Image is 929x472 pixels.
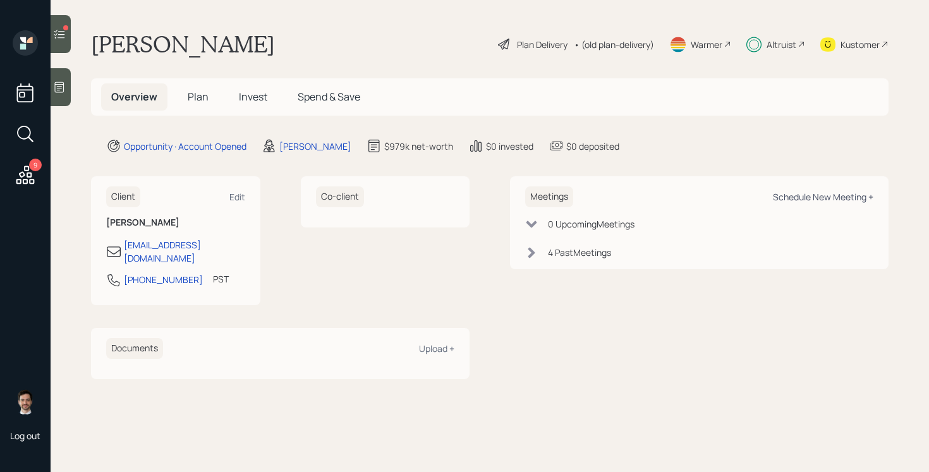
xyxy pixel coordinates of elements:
span: Spend & Save [298,90,360,104]
h6: Co-client [316,186,364,207]
div: $0 invested [486,140,533,153]
span: Overview [111,90,157,104]
span: Plan [188,90,209,104]
div: Plan Delivery [517,38,568,51]
h6: Client [106,186,140,207]
img: jonah-coleman-headshot.png [13,389,38,415]
div: [PERSON_NAME] [279,140,351,153]
div: [PHONE_NUMBER] [124,273,203,286]
div: 9 [29,159,42,171]
div: [EMAIL_ADDRESS][DOMAIN_NAME] [124,238,245,265]
div: • (old plan-delivery) [574,38,654,51]
div: $0 deposited [566,140,619,153]
h1: [PERSON_NAME] [91,30,275,58]
div: Upload + [419,342,454,354]
div: Edit [229,191,245,203]
div: $979k net-worth [384,140,453,153]
div: Opportunity · Account Opened [124,140,246,153]
div: Kustomer [841,38,880,51]
div: Warmer [691,38,722,51]
div: Log out [10,430,40,442]
div: 4 Past Meeting s [548,246,611,259]
div: Schedule New Meeting + [773,191,873,203]
div: 0 Upcoming Meeting s [548,217,635,231]
span: Invest [239,90,267,104]
h6: Documents [106,338,163,359]
div: Altruist [767,38,796,51]
div: PST [213,272,229,286]
h6: [PERSON_NAME] [106,217,245,228]
h6: Meetings [525,186,573,207]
